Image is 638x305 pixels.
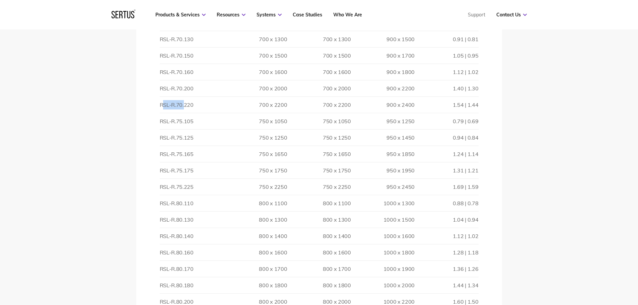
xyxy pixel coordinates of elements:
td: RSL-R.80.180 [160,277,223,294]
td: 1000 x 1600 [351,228,415,244]
td: 1000 x 1800 [351,244,415,261]
td: 800 x 1100 [287,195,351,212]
td: 0.94 | 0.84 [415,130,478,146]
td: 0.79 | 0.69 [415,113,478,130]
td: 950 x 1450 [351,130,415,146]
td: 1.04 | 0.94 [415,212,478,228]
td: 900 x 2400 [351,97,415,113]
td: 0.88 | 0.78 [415,195,478,212]
td: 800 x 1300 [223,212,287,228]
td: 1000 x 1300 [351,195,415,212]
a: Systems [257,12,282,18]
td: 800 x 1800 [223,277,287,294]
td: 750 x 1650 [287,146,351,162]
td: 750 x 1650 [223,146,287,162]
td: 700 x 1300 [287,31,351,48]
td: 800 x 1100 [223,195,287,212]
td: 750 x 1250 [287,130,351,146]
td: RSL-R.80.140 [160,228,223,244]
td: 700 x 1600 [287,64,351,80]
td: 750 x 2250 [287,179,351,195]
td: 1.24 | 1.14 [415,146,478,162]
td: 750 x 1050 [287,113,351,130]
iframe: Chat Widget [605,273,638,305]
td: 1.69 | 1.59 [415,179,478,195]
td: 1.36 | 1.26 [415,261,478,277]
td: 700 x 2200 [223,97,287,113]
td: 800 x 1600 [223,244,287,261]
a: Support [468,12,485,18]
td: 700 x 2200 [287,97,351,113]
a: Resources [217,12,245,18]
td: RSL-R.75.175 [160,162,223,179]
td: 700 x 1500 [287,48,351,64]
td: RSL-R.75.125 [160,130,223,146]
a: Who We Are [333,12,362,18]
td: 750 x 1750 [223,162,287,179]
td: 800 x 1700 [287,261,351,277]
td: RSL-R.70.150 [160,48,223,64]
td: 0.91 | 0.81 [415,31,478,48]
td: RSL-R.70.220 [160,97,223,113]
td: RSL-R.80.130 [160,212,223,228]
td: 1.12 | 1.02 [415,228,478,244]
td: 700 x 1600 [223,64,287,80]
td: RSL-R.75.105 [160,113,223,130]
td: 700 x 2000 [287,80,351,97]
td: 700 x 1300 [223,31,287,48]
td: 800 x 1700 [223,261,287,277]
td: RSL-R.75.165 [160,146,223,162]
td: 800 x 1400 [287,228,351,244]
td: RSL-R.70.200 [160,80,223,97]
td: RSL-R.80.160 [160,244,223,261]
td: RSL-R.70.160 [160,64,223,80]
td: 700 x 2000 [223,80,287,97]
td: 1.44 | 1.34 [415,277,478,294]
td: 900 x 2200 [351,80,415,97]
td: 950 x 2450 [351,179,415,195]
td: 1000 x 1900 [351,261,415,277]
a: Contact Us [496,12,527,18]
td: 750 x 1750 [287,162,351,179]
a: Products & Services [155,12,206,18]
td: 900 x 1500 [351,31,415,48]
td: 1.40 | 1.30 [415,80,478,97]
td: RSL-R.70.130 [160,31,223,48]
td: 950 x 1250 [351,113,415,130]
td: 1.54 | 1.44 [415,97,478,113]
td: 1.31 | 1.21 [415,162,478,179]
td: 750 x 1050 [223,113,287,130]
td: 900 x 1800 [351,64,415,80]
td: 950 x 1950 [351,162,415,179]
td: 900 x 1700 [351,48,415,64]
a: Case Studies [293,12,322,18]
td: 950 x 1850 [351,146,415,162]
td: RSL-R.80.170 [160,261,223,277]
td: RSL-R.80.110 [160,195,223,212]
td: 1.05 | 0.95 [415,48,478,64]
td: 700 x 1500 [223,48,287,64]
td: 800 x 1800 [287,277,351,294]
td: 1000 x 1500 [351,212,415,228]
td: 800 x 1300 [287,212,351,228]
td: 750 x 2250 [223,179,287,195]
td: 1000 x 2000 [351,277,415,294]
td: 800 x 1400 [223,228,287,244]
td: 1.12 | 1.02 [415,64,478,80]
td: RSL-R.75.225 [160,179,223,195]
td: 1.28 | 1.18 [415,244,478,261]
td: 800 x 1600 [287,244,351,261]
td: 750 x 1250 [223,130,287,146]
